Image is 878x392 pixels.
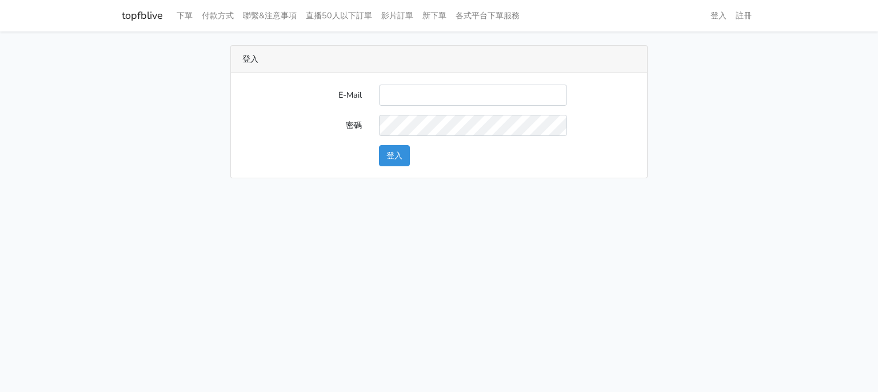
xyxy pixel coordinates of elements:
a: 直播50人以下訂單 [301,5,377,27]
a: 登入 [706,5,731,27]
a: 各式平台下單服務 [451,5,524,27]
a: 聯繫&注意事項 [238,5,301,27]
label: E-Mail [234,85,370,106]
a: 付款方式 [197,5,238,27]
label: 密碼 [234,115,370,136]
div: 登入 [231,46,647,73]
a: 下單 [172,5,197,27]
a: 註冊 [731,5,756,27]
a: topfblive [122,5,163,27]
a: 新下單 [418,5,451,27]
button: 登入 [379,145,410,166]
a: 影片訂單 [377,5,418,27]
